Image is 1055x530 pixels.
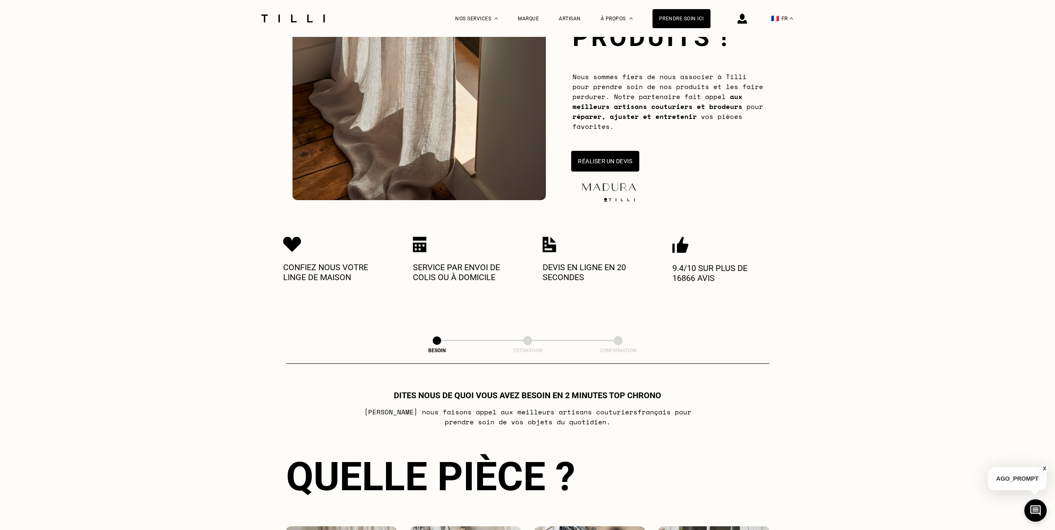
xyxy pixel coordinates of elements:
[395,348,478,353] div: Besoin
[572,92,742,111] b: aux meilleurs artisans couturiers et brodeurs
[543,237,556,252] img: Icon
[672,237,689,253] img: Icon
[486,348,569,353] div: Estimation
[363,407,692,427] p: [PERSON_NAME] nous faisons appel aux meilleurs artisans couturiers français pour prendre soin de ...
[559,16,581,22] a: Artisan
[988,467,1047,490] p: AGO_PROMPT
[283,262,383,282] p: Confiez nous votre linge de maison
[413,237,427,252] img: Icon
[790,17,793,19] img: menu déroulant
[652,9,711,28] a: Prendre soin ici
[543,262,642,282] p: Devis en ligne en 20 secondes
[283,237,301,252] img: Icon
[495,17,498,19] img: Menu déroulant
[413,262,512,282] p: Service par envoi de colis ou à domicile
[572,111,697,121] b: réparer, ajuster et entretenir
[394,390,661,400] h1: Dites nous de quoi vous avez besoin en 2 minutes top chrono
[286,453,769,500] div: Quelle pièce ?
[771,15,779,22] span: 🇫🇷
[672,263,772,283] p: 9.4/10 sur plus de 16866 avis
[518,16,539,22] a: Marque
[571,151,639,172] button: Réaliser un devis
[258,15,328,22] img: Logo du service de couturière Tilli
[1040,464,1049,473] button: X
[580,182,638,193] img: maduraLogo-5877f563076e9857a9763643b83271db.png
[572,72,763,131] span: Nous sommes fiers de nous associer à Tilli pour prendre soin de nos produits et les faire perdure...
[601,198,638,202] img: logo Tilli
[629,17,633,19] img: Menu déroulant à propos
[577,348,660,353] div: Confirmation
[737,14,747,24] img: icône connexion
